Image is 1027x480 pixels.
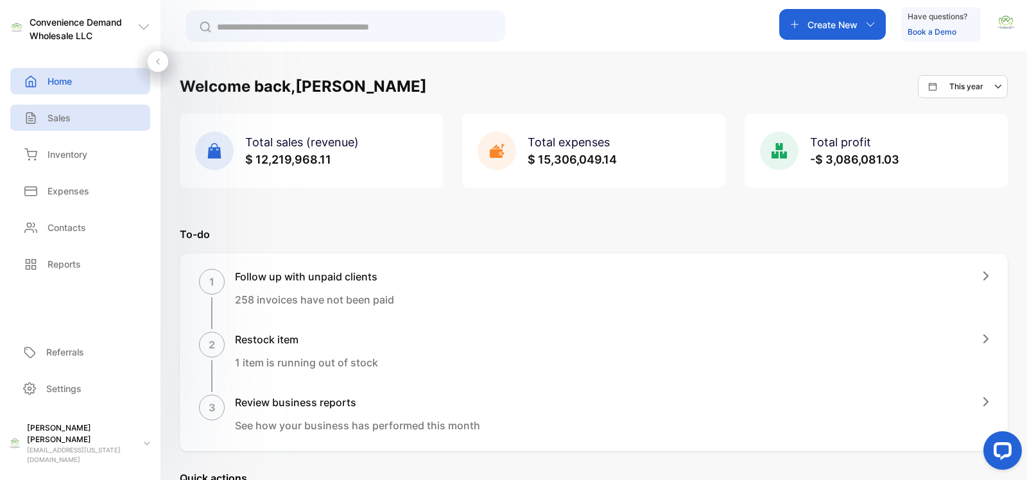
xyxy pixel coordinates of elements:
[27,422,134,445] p: [PERSON_NAME] [PERSON_NAME]
[209,400,216,415] p: 3
[807,18,858,31] p: Create New
[47,257,81,271] p: Reports
[47,184,89,198] p: Expenses
[949,81,983,92] p: This year
[30,15,137,42] p: Convenience Demand Wholesale LLC
[235,418,480,433] p: See how your business has performed this month
[235,332,378,347] h1: Restock item
[47,74,72,88] p: Home
[918,75,1008,98] button: This year
[235,292,394,307] p: 258 invoices have not been paid
[245,135,359,149] span: Total sales (revenue)
[46,345,84,359] p: Referrals
[245,153,331,166] span: $ 12,219,968.11
[235,355,378,370] p: 1 item is running out of stock
[908,10,967,23] p: Have questions?
[235,395,480,410] h1: Review business reports
[47,221,86,234] p: Contacts
[235,269,394,284] h1: Follow up with unpaid clients
[8,436,22,450] img: profile
[810,153,899,166] span: -$ 3,086,081.03
[810,135,871,149] span: Total profit
[209,274,214,289] p: 1
[180,75,427,98] h1: Welcome back, [PERSON_NAME]
[908,27,956,37] a: Book a Demo
[47,111,71,124] p: Sales
[27,445,134,465] p: [EMAIL_ADDRESS][US_STATE][DOMAIN_NAME]
[528,135,610,149] span: Total expenses
[46,382,82,395] p: Settings
[180,227,1008,242] p: To-do
[47,148,87,161] p: Inventory
[996,9,1015,40] button: avatar
[209,337,215,352] p: 2
[10,21,23,34] img: logo
[973,426,1027,480] iframe: LiveChat chat widget
[996,13,1015,32] img: avatar
[528,153,617,166] span: $ 15,306,049.14
[779,9,886,40] button: Create New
